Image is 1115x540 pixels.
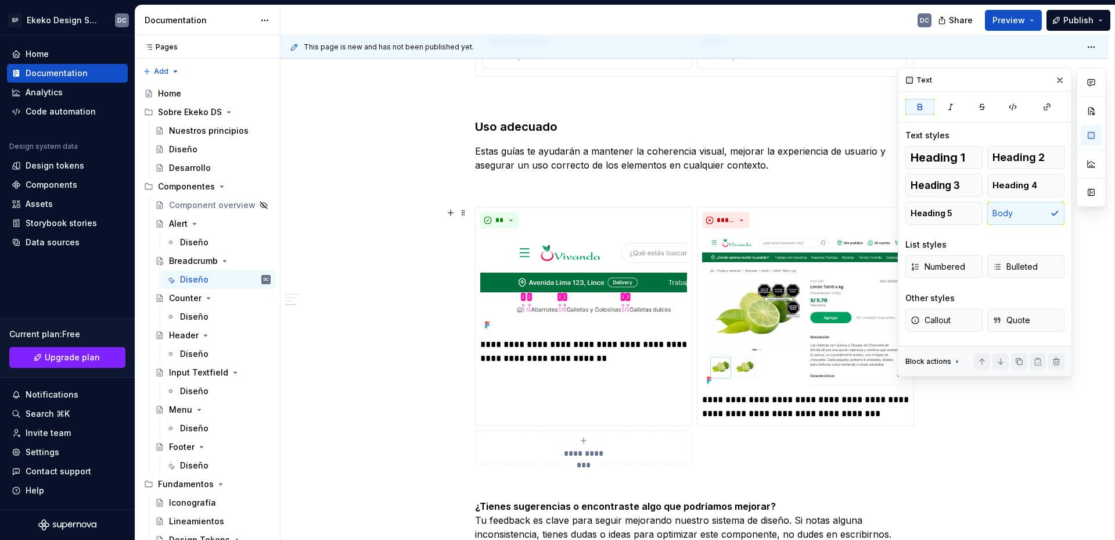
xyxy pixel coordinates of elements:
div: Counter [169,292,202,304]
div: Settings [26,446,59,458]
a: Diseño [161,307,275,326]
img: ef6369d0-dc6c-4af5-a91c-3745c8cc357d.png [480,233,687,333]
a: Diseño [161,345,275,363]
a: Data sources [7,233,128,252]
span: Share [949,15,973,26]
div: Current plan : Free [9,328,125,340]
div: Diseño [180,274,208,285]
button: Share [932,10,980,31]
span: Add [154,67,168,76]
a: Diseño [161,382,275,400]
div: Componentes [158,181,215,192]
a: Home [139,84,275,103]
a: Desarrollo [150,159,275,177]
a: Menu [150,400,275,419]
a: Analytics [7,83,128,102]
button: Search ⌘K [7,405,128,423]
div: Data sources [26,237,80,248]
a: Diseño [161,419,275,438]
button: Add [139,63,183,80]
div: SP [8,13,22,27]
a: Alert [150,214,275,233]
span: Upgrade plan [45,352,100,363]
a: Breadcrumb [150,252,275,270]
a: Diseño [161,233,275,252]
div: Help [26,485,44,496]
div: Documentation [26,67,88,79]
div: Diseño [180,237,208,248]
div: Component overview [169,199,256,211]
div: Menu [169,404,192,416]
div: Diseño [180,348,208,360]
div: Notifications [26,389,78,400]
div: Input Textfield [169,367,228,378]
div: Pages [139,42,178,52]
div: Breadcrumb [169,255,218,267]
div: Sobre Ekeko DS [158,106,222,118]
span: This page is new and has not been published yet. [304,42,474,52]
p: Estas guías te ayudarán a mantener la coherencia visual, mejorar la experiencia de usuario y aseg... [475,144,914,172]
a: Assets [7,195,128,213]
a: Component overview [150,196,275,214]
img: 6deda1ee-d93e-40cb-888f-358e8cd0be3d.png [702,233,909,388]
div: Fundamentos [158,478,214,490]
div: Design system data [9,142,78,151]
div: Fundamentos [139,475,275,493]
div: Alert [169,218,188,230]
a: Diseño [161,456,275,475]
div: Diseño [180,423,208,434]
a: Design tokens [7,156,128,175]
div: Header [169,330,199,341]
button: Contact support [7,462,128,481]
span: Preview [992,15,1025,26]
a: Lineamientos [150,512,275,531]
a: Components [7,176,128,194]
strong: ¿Tienes sugerencias o encontraste algo que podríamos mejorar? [475,500,776,512]
div: Componentes [139,177,275,196]
span: Publish [1063,15,1094,26]
div: Sobre Ekeko DS [139,103,275,121]
svg: Supernova Logo [38,519,96,531]
div: Search ⌘K [26,408,70,420]
a: Upgrade plan [9,347,125,368]
a: Code automation [7,102,128,121]
a: Input Textfield [150,363,275,382]
div: Home [26,48,49,60]
div: Assets [26,198,53,210]
a: Header [150,326,275,345]
a: DiseñoDC [161,270,275,289]
div: Diseño [180,460,208,471]
div: Contact support [26,466,91,477]
div: Analytics [26,87,63,98]
div: Diseño [180,311,208,323]
div: Lineamientos [169,516,224,527]
div: DC [264,274,269,285]
a: Footer [150,438,275,456]
div: Nuestros principios [169,125,249,137]
div: Desarrollo [169,162,211,174]
a: Diseño [150,140,275,159]
div: DC [920,16,929,25]
div: Code automation [26,106,96,117]
div: Design tokens [26,160,84,171]
a: Counter [150,289,275,307]
a: Iconografía [150,493,275,512]
div: Footer [169,441,195,453]
h3: Uso adecuado [475,119,914,135]
button: Preview [985,10,1042,31]
a: Home [7,45,128,63]
button: SPEkeko Design SystemDC [2,8,132,33]
a: Storybook stories [7,214,128,233]
div: Diseño [169,144,197,155]
button: Notifications [7,385,128,404]
div: Components [26,179,77,191]
a: Settings [7,443,128,462]
button: Help [7,481,128,500]
div: Invite team [26,427,71,439]
button: Publish [1046,10,1110,31]
div: Storybook stories [26,217,97,229]
a: Documentation [7,64,128,83]
a: Invite team [7,424,128,442]
div: DC [117,16,127,25]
